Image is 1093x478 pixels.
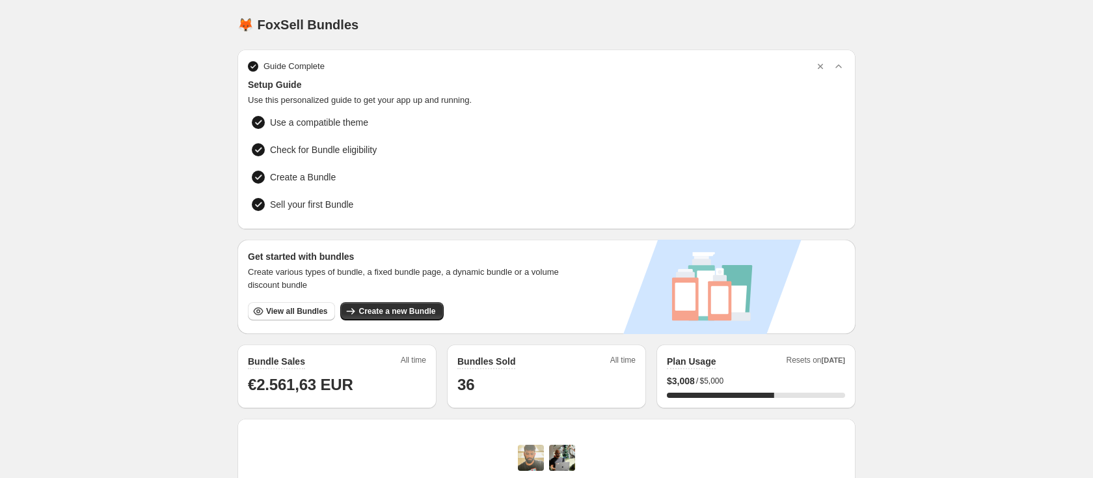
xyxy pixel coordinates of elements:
[667,374,845,387] div: /
[699,376,723,386] span: $5,000
[248,374,426,395] h1: €2.561,63 EUR
[270,198,353,211] span: Sell your first Bundle
[270,116,368,129] span: Use a compatible theme
[787,355,846,369] span: Resets on
[340,302,443,320] button: Create a new Bundle
[248,266,571,292] span: Create various types of bundle, a fixed bundle page, a dynamic bundle or a volume discount bundle
[270,143,377,156] span: Check for Bundle eligibility
[358,306,435,316] span: Create a new Bundle
[401,355,426,369] span: All time
[667,374,695,387] span: $ 3,008
[237,17,358,33] h1: 🦊 FoxSell Bundles
[457,355,515,368] h2: Bundles Sold
[610,355,636,369] span: All time
[248,78,845,91] span: Setup Guide
[248,355,305,368] h2: Bundle Sales
[270,171,336,184] span: Create a Bundle
[248,302,335,320] button: View all Bundles
[667,355,716,368] h2: Plan Usage
[822,356,845,364] span: [DATE]
[518,445,544,471] img: Adi
[549,445,575,471] img: Prakhar
[248,94,845,107] span: Use this personalized guide to get your app up and running.
[457,374,636,395] h1: 36
[266,306,327,316] span: View all Bundles
[263,60,325,73] span: Guide Complete
[248,250,571,263] h3: Get started with bundles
